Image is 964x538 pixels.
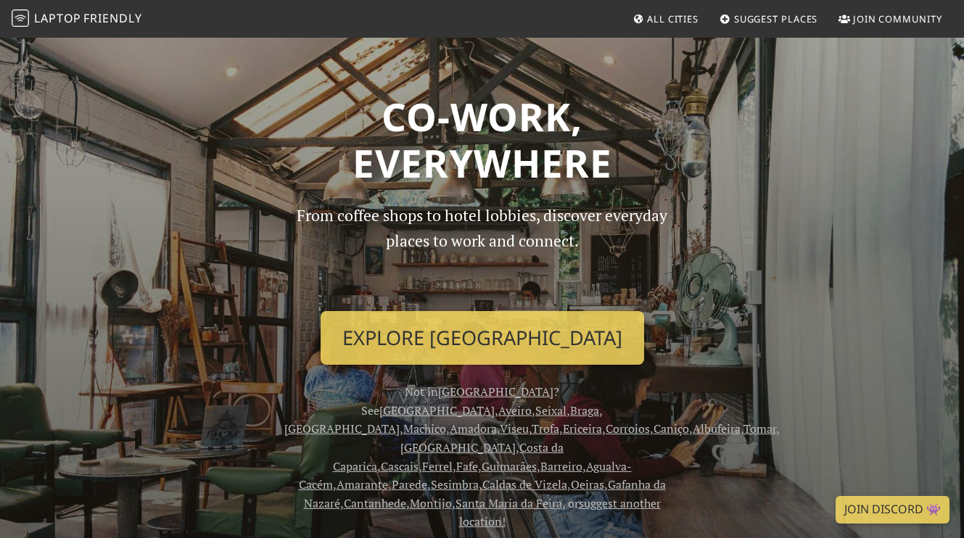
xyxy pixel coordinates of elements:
[284,203,680,299] p: From coffee shops to hotel lobbies, discover everyday places to work and connect.
[422,458,453,474] a: Ferrel
[654,421,689,436] a: Caniço
[456,458,478,474] a: Fafe
[78,94,887,186] h1: Co-work, Everywhere
[459,495,661,530] a: suggest another location!
[627,6,704,32] a: All Cities
[456,495,562,511] a: Santa Maria da Feira
[500,421,529,436] a: Viseu
[333,439,564,474] a: Costa da Caparica
[12,7,142,32] a: LaptopFriendly LaptopFriendly
[532,421,559,436] a: Trofa
[438,384,553,400] a: [GEOGRAPHIC_DATA]
[403,421,446,436] a: Machico
[570,402,599,418] a: Braga
[743,421,776,436] a: Tomar
[83,10,141,26] span: Friendly
[410,495,452,511] a: Montijo
[482,476,567,492] a: Caldas de Vizela
[450,421,497,436] a: Amadora
[344,495,406,511] a: Cantanhede
[337,476,388,492] a: Amarante
[284,421,400,436] a: [GEOGRAPHIC_DATA]
[498,402,532,418] a: Aveiro
[431,476,479,492] a: Sesimbra
[400,439,516,455] a: [GEOGRAPHIC_DATA]
[482,458,537,474] a: Guimarães
[647,12,699,25] span: All Cities
[734,12,818,25] span: Suggest Places
[853,12,942,25] span: Join Community
[714,6,824,32] a: Suggest Places
[833,6,948,32] a: Join Community
[392,476,427,492] a: Parede
[381,458,419,474] a: Cascais
[12,9,29,27] img: LaptopFriendly
[563,421,602,436] a: Ericeira
[34,10,81,26] span: Laptop
[379,402,495,418] a: [GEOGRAPHIC_DATA]
[571,476,604,492] a: Oeiras
[836,496,949,523] a: Join Discord 👾
[304,476,666,511] a: Gafanha da Nazaré
[693,421,741,436] a: Albufeira
[321,311,644,365] a: Explore [GEOGRAPHIC_DATA]
[606,421,650,436] a: Corroios
[535,402,567,418] a: Seixal
[540,458,582,474] a: Barreiro
[284,384,780,529] span: Not in ? See , , , , , , , , , , , , , , , , , , , , , , , , , , , , , , , or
